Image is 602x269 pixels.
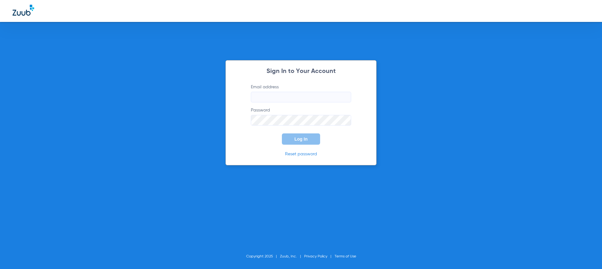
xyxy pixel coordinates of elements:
li: Zuub, Inc. [280,253,304,260]
label: Email address [251,84,351,102]
input: Password [251,115,351,126]
label: Password [251,107,351,126]
a: Privacy Policy [304,255,327,258]
h2: Sign In to Your Account [241,68,361,75]
a: Terms of Use [335,255,356,258]
input: Email address [251,92,351,102]
img: Zuub Logo [13,5,34,16]
button: Log In [282,133,320,145]
li: Copyright 2025 [246,253,280,260]
a: Reset password [285,152,317,156]
span: Log In [294,137,308,142]
iframe: Chat Widget [571,239,602,269]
